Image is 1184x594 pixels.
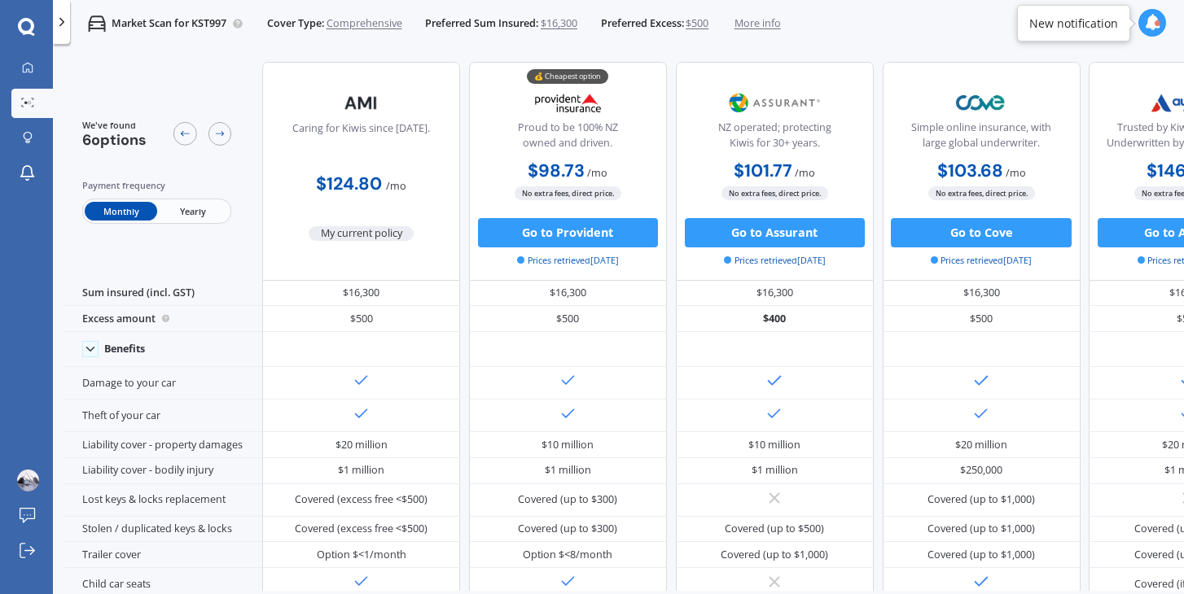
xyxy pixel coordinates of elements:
[112,16,226,31] p: Market Scan for KST997
[735,16,781,31] span: More info
[688,120,861,157] div: NZ operated; protecting Kiwis for 30+ years.
[1029,15,1118,32] div: New notification
[734,159,792,182] b: $101.77
[676,281,874,307] div: $16,300
[82,178,232,193] div: Payment frequency
[104,343,145,356] div: Benefits
[317,548,406,562] div: Option $<1/month
[518,522,617,536] div: Covered (up to $300)
[927,548,1035,562] div: Covered (up to $1,000)
[64,281,262,307] div: Sum insured (incl. GST)
[295,492,428,507] div: Covered (excess free <$500)
[64,458,262,484] div: Liability cover - bodily injury
[676,306,874,332] div: $400
[309,226,414,241] span: My current policy
[316,173,382,195] b: $124.80
[895,120,1068,157] div: Simple online insurance, with large global underwriter.
[88,15,106,33] img: car.f15378c7a67c060ca3f3.svg
[82,119,147,132] span: We've found
[64,400,262,432] div: Theft of your car
[960,463,1002,478] div: $250,000
[520,85,616,121] img: Provident.png
[518,492,617,507] div: Covered (up to $300)
[685,218,865,247] button: Go to Assurant
[157,202,229,221] span: Yearly
[295,522,428,536] div: Covered (excess free <$500)
[545,463,591,478] div: $1 million
[335,438,388,452] div: $20 million
[937,159,1003,182] b: $103.68
[931,254,1033,267] span: Prices retrieved [DATE]
[469,306,667,332] div: $500
[82,130,147,150] span: 6 options
[724,254,826,267] span: Prices retrieved [DATE]
[478,218,658,247] button: Go to Provident
[686,16,708,31] span: $500
[64,542,262,568] div: Trailer cover
[64,367,262,400] div: Damage to your car
[527,69,608,84] div: 💰 Cheapest option
[262,306,460,332] div: $500
[64,484,262,517] div: Lost keys & locks replacement
[517,254,619,267] span: Prices retrieved [DATE]
[64,432,262,458] div: Liability cover - property damages
[927,522,1035,536] div: Covered (up to $1,000)
[338,463,384,478] div: $1 million
[928,186,1035,200] span: No extra fees, direct price.
[515,186,621,200] span: No extra fees, direct price.
[795,166,815,180] span: / mo
[725,522,824,536] div: Covered (up to $500)
[1006,166,1026,180] span: / mo
[726,85,823,121] img: Assurant.png
[955,438,1007,452] div: $20 million
[425,16,538,31] span: Preferred Sum Insured:
[541,16,577,31] span: $16,300
[601,16,684,31] span: Preferred Excess:
[267,16,324,31] span: Cover Type:
[721,186,828,200] span: No extra fees, direct price.
[469,281,667,307] div: $16,300
[386,179,406,193] span: / mo
[891,218,1071,247] button: Go to Cove
[292,121,430,158] div: Caring for Kiwis since [DATE].
[542,438,594,452] div: $10 million
[883,281,1081,307] div: $16,300
[748,438,800,452] div: $10 million
[523,548,612,562] div: Option $<8/month
[64,517,262,543] div: Stolen / duplicated keys & locks
[85,202,156,221] span: Monthly
[587,166,607,180] span: / mo
[313,85,410,121] img: AMI-text-1.webp
[17,470,39,491] img: ACg8ocJ8W2Q3DN9wbSIkJVRPVLQcjislC0jm_5e_-GSQr4F8kqHIVQ6C=s96-c
[721,548,828,562] div: Covered (up to $1,000)
[927,492,1035,507] div: Covered (up to $1,000)
[528,159,585,182] b: $98.73
[327,16,402,31] span: Comprehensive
[933,85,1030,121] img: Cove.webp
[752,463,798,478] div: $1 million
[481,120,654,157] div: Proud to be 100% NZ owned and driven.
[64,306,262,332] div: Excess amount
[262,281,460,307] div: $16,300
[883,306,1081,332] div: $500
